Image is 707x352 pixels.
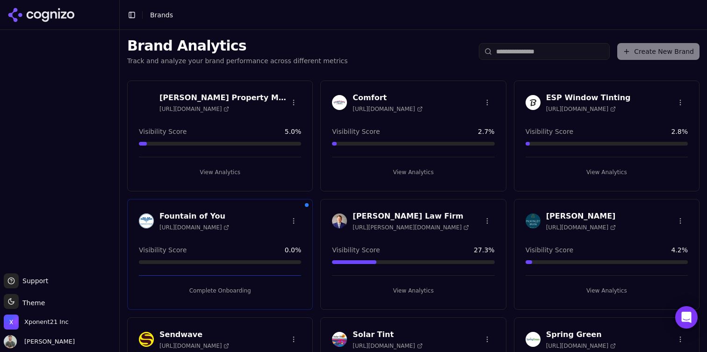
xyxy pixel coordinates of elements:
span: Visibility Score [332,245,380,255]
button: Open organization switcher [4,315,69,330]
span: [URL][DOMAIN_NAME] [546,224,616,231]
img: Johnston Law Firm [332,213,347,228]
img: Xponent21 Inc [4,315,19,330]
button: View Analytics [526,165,688,180]
span: 2.7 % [478,127,495,136]
img: Fountain of You [139,213,154,228]
button: Open user button [4,335,75,348]
span: [URL][DOMAIN_NAME] [353,342,422,350]
span: 5.0 % [285,127,302,136]
button: View Analytics [139,165,301,180]
img: Solar Tint [332,332,347,347]
p: Track and analyze your brand performance across different metrics [127,56,348,66]
span: Brands [150,11,173,19]
span: Xponent21 Inc [24,318,69,326]
img: Chuck McCarthy [4,335,17,348]
img: ESP Window Tinting [526,95,541,110]
span: [URL][DOMAIN_NAME] [159,224,229,231]
img: Sendwave [139,332,154,347]
h3: [PERSON_NAME] [546,211,616,222]
h3: Comfort [353,92,422,103]
button: Complete Onboarding [139,283,301,298]
span: Visibility Score [139,245,187,255]
span: 0.0 % [285,245,302,255]
img: Comfort [332,95,347,110]
span: Theme [19,299,45,307]
button: View Analytics [526,283,688,298]
h3: [PERSON_NAME] Property Management [159,92,286,103]
span: Visibility Score [526,245,573,255]
span: [URL][PERSON_NAME][DOMAIN_NAME] [353,224,469,231]
nav: breadcrumb [150,10,681,20]
span: [URL][DOMAIN_NAME] [546,105,616,113]
span: [URL][DOMAIN_NAME] [353,105,422,113]
button: View Analytics [332,165,494,180]
span: 4.2 % [671,245,688,255]
span: [URL][DOMAIN_NAME] [159,105,229,113]
span: Visibility Score [332,127,380,136]
h3: Solar Tint [353,329,422,340]
h3: [PERSON_NAME] Law Firm [353,211,469,222]
h3: ESP Window Tinting [546,92,631,103]
h3: Sendwave [159,329,229,340]
img: Byrd Property Management [139,95,154,110]
div: Open Intercom Messenger [675,306,698,329]
span: Visibility Score [526,127,573,136]
span: [PERSON_NAME] [21,337,75,346]
span: [URL][DOMAIN_NAME] [546,342,616,350]
img: McKinley Irvin [526,213,541,228]
h3: Spring Green [546,329,616,340]
span: 27.3 % [474,245,494,255]
span: Visibility Score [139,127,187,136]
span: Support [19,276,48,286]
span: 2.8 % [671,127,688,136]
h3: Fountain of You [159,211,229,222]
span: [URL][DOMAIN_NAME] [159,342,229,350]
button: View Analytics [332,283,494,298]
img: Spring Green [526,332,541,347]
h1: Brand Analytics [127,37,348,54]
